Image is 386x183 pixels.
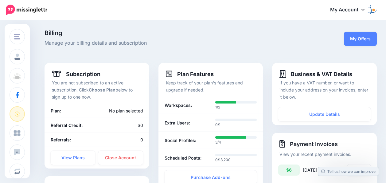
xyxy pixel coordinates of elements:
[165,137,196,144] b: Social Profiles:
[52,79,142,100] p: You are not subscribed to an active subscription. Click below to sign up to one now.
[278,165,300,176] div: $6
[324,2,377,18] a: My Account
[45,39,263,47] span: Manage your billing details and subscription
[52,70,100,78] h4: Subscription
[347,165,371,176] a: Open
[318,167,379,176] a: Tell us how we can improve
[51,151,95,165] a: View Plans
[165,119,190,126] b: Extra Users:
[215,122,257,128] p: 0/1
[279,70,352,78] h4: Business & VAT Details
[279,79,369,100] p: If you have a VAT number, or want to include your address on your invoices, enter it below.
[165,102,192,109] b: Workspaces:
[165,154,201,161] b: Scheduled Posts:
[279,151,369,158] p: View your recent payment invoices.
[215,104,257,110] p: 1/2
[215,139,257,145] p: 3/4
[45,30,263,36] span: Billing
[166,79,256,93] p: Keep track of your plan's features and upgrade if needed.
[140,137,143,142] span: 0
[6,5,47,15] img: Missinglettr
[51,123,83,128] b: Referral Credit:
[51,137,71,142] b: Referrals:
[303,165,337,176] div: [DATE]
[166,70,214,78] h4: Plan Features
[89,87,115,92] b: Choose Plan
[344,32,377,46] a: My Offers
[279,140,369,148] h4: Payment Invoices
[80,107,147,114] div: No plan selected
[97,122,147,129] div: $0
[51,108,61,113] b: Plan:
[14,34,20,39] img: menu.png
[98,151,143,165] a: Close Account
[278,107,371,121] a: Update Details
[215,157,257,163] p: 0/13,200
